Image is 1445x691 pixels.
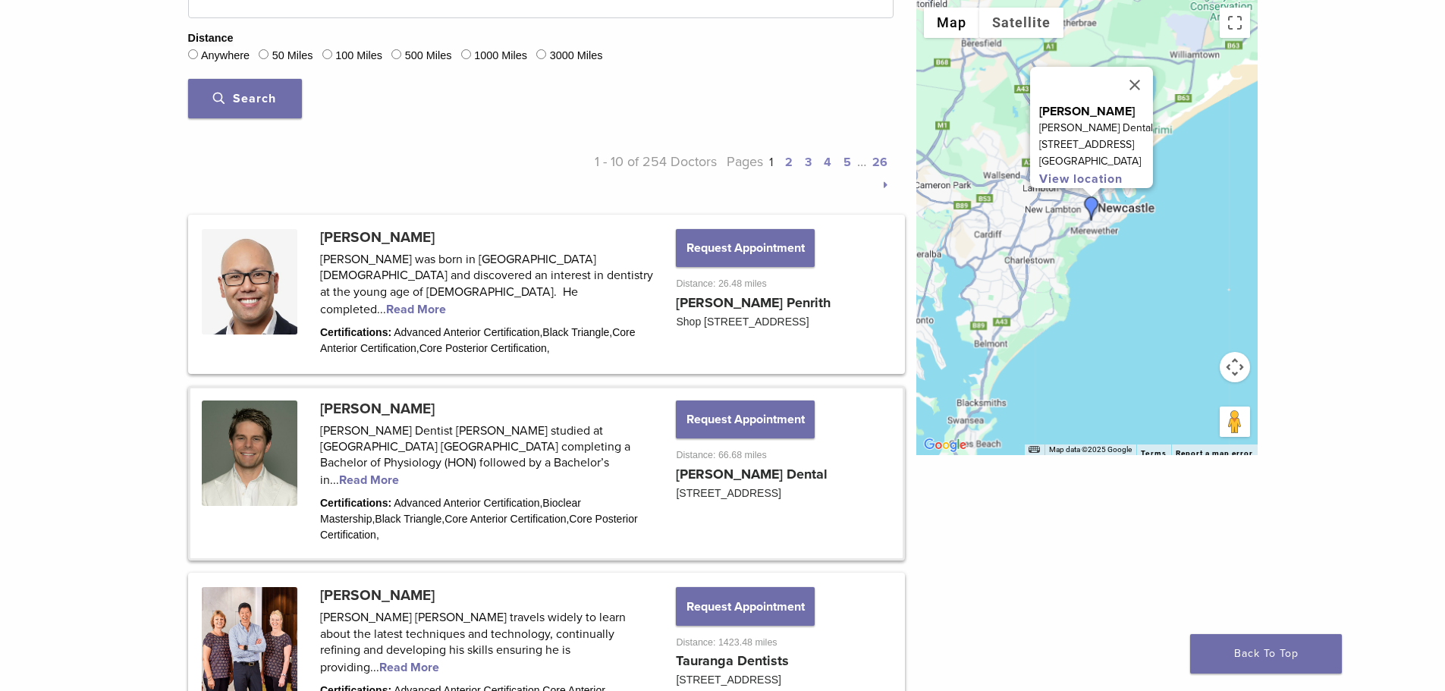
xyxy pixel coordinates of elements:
button: Request Appointment [676,229,814,267]
button: Request Appointment [676,587,814,625]
p: 1 - 10 of 254 Doctors [541,150,718,196]
a: 3 [805,155,812,170]
label: 1000 Miles [474,48,527,64]
label: 100 Miles [335,48,382,64]
button: Show satellite imagery [979,8,1063,38]
span: … [857,153,866,170]
img: Google [920,435,970,455]
a: Terms [1141,449,1167,458]
span: Map data ©2025 Google [1049,445,1132,454]
a: 4 [824,155,831,170]
p: [STREET_ADDRESS] [1039,137,1153,153]
button: Request Appointment [676,400,814,438]
a: 5 [843,155,851,170]
button: Close [1117,67,1153,103]
label: Anywhere [201,48,250,64]
a: 26 [872,155,887,170]
a: 1 [769,155,773,170]
button: Show street map [924,8,979,38]
p: Pages [717,150,894,196]
button: Keyboard shortcuts [1029,444,1039,455]
a: Report a map error [1176,449,1253,457]
a: View location [1039,171,1123,187]
p: [GEOGRAPHIC_DATA] [1039,153,1153,170]
button: Drag Pegman onto the map to open Street View [1220,407,1250,437]
p: [PERSON_NAME] Dental [1039,120,1153,137]
span: Search [213,91,276,106]
a: Back To Top [1190,634,1342,674]
a: Open this area in Google Maps (opens a new window) [920,435,970,455]
button: Search [188,79,302,118]
a: 2 [785,155,793,170]
label: 3000 Miles [550,48,603,64]
label: 500 Miles [405,48,452,64]
button: Map camera controls [1220,352,1250,382]
legend: Distance [188,30,234,47]
button: Toggle fullscreen view [1220,8,1250,38]
p: [PERSON_NAME] [1039,103,1153,120]
label: 50 Miles [272,48,313,64]
div: Dr. Edward Boulton [1079,196,1104,221]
